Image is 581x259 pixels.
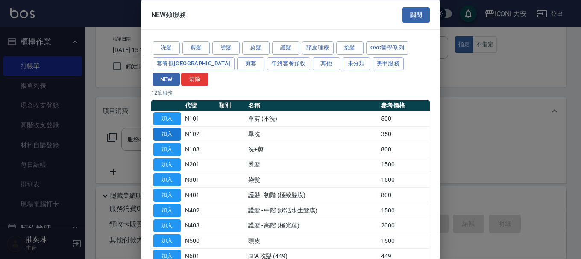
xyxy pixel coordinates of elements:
[246,233,379,248] td: 頭皮
[379,172,430,187] td: 1500
[379,187,430,203] td: 800
[153,112,181,125] button: 加入
[153,204,181,217] button: 加入
[379,203,430,218] td: 1500
[246,157,379,172] td: 燙髮
[373,57,404,70] button: 美甲服務
[183,142,217,157] td: N103
[182,41,210,55] button: 剪髮
[183,233,217,248] td: N500
[379,218,430,233] td: 2000
[153,219,181,232] button: 加入
[153,128,181,141] button: 加入
[343,57,370,70] button: 未分類
[379,157,430,172] td: 1500
[183,111,217,126] td: N101
[153,57,235,70] button: 套餐抵[GEOGRAPHIC_DATA]
[246,111,379,126] td: 單剪 (不洗)
[217,100,246,111] th: 類別
[181,73,208,86] button: 清除
[272,41,299,55] button: 護髮
[151,89,430,97] p: 12 筆服務
[183,187,217,203] td: N401
[183,172,217,187] td: N301
[153,158,181,171] button: 加入
[183,218,217,233] td: N403
[151,10,186,19] span: NEW類服務
[153,143,181,156] button: 加入
[237,57,264,70] button: 剪套
[366,41,409,55] button: ovc醫學系列
[246,100,379,111] th: 名稱
[302,41,334,55] button: 頭皮理療
[212,41,240,55] button: 燙髮
[246,142,379,157] td: 洗+剪
[267,57,310,70] button: 年終套餐預收
[402,7,430,23] button: 關閉
[379,100,430,111] th: 參考價格
[246,187,379,203] td: 護髮 - 初階 (極致髮膜)
[379,126,430,142] td: 350
[336,41,364,55] button: 接髮
[183,100,217,111] th: 代號
[246,126,379,142] td: 單洗
[183,126,217,142] td: N102
[379,142,430,157] td: 800
[246,218,379,233] td: 護髮 - 高階 (極光蘊)
[153,73,180,86] button: NEW
[242,41,270,55] button: 染髮
[313,57,340,70] button: 其他
[183,203,217,218] td: N402
[153,189,181,202] button: 加入
[246,203,379,218] td: 護髮 - 中階 (賦活水生髮膜)
[379,111,430,126] td: 500
[246,172,379,187] td: 染髮
[153,41,180,55] button: 洗髮
[183,157,217,172] td: N201
[153,234,181,247] button: 加入
[153,173,181,186] button: 加入
[379,233,430,248] td: 1500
